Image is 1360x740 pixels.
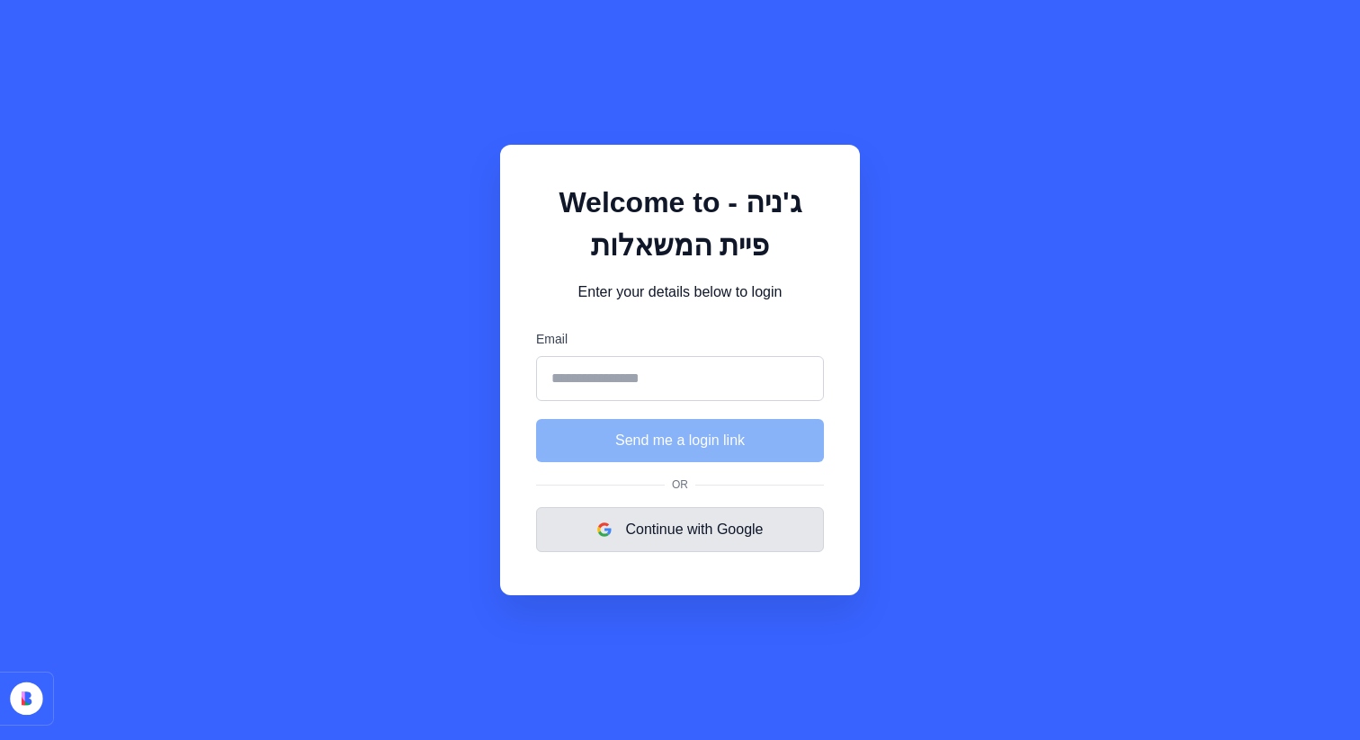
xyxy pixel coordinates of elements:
img: google logo [597,522,612,537]
h1: Welcome to ג'ניה - פיית המשאלות [536,181,824,267]
button: Send me a login link [536,419,824,462]
label: Email [536,330,824,349]
button: Continue with Google [536,507,824,552]
p: Enter your details below to login [536,281,824,303]
span: Or [665,477,695,493]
